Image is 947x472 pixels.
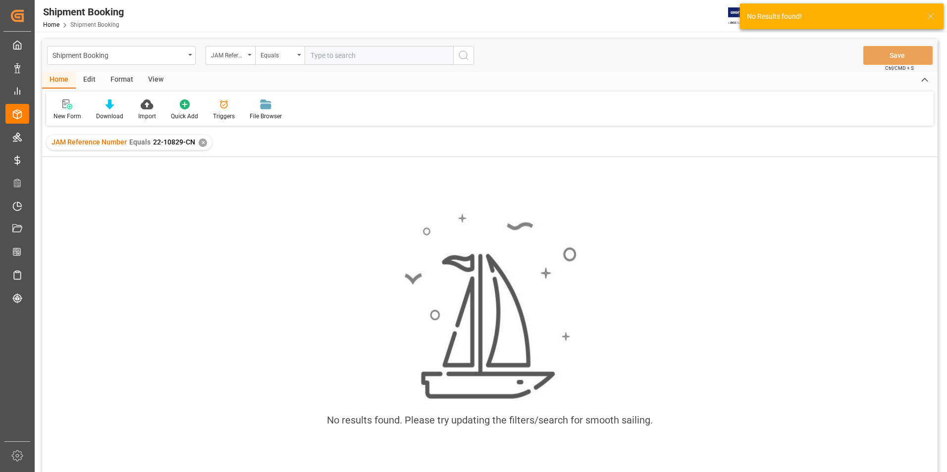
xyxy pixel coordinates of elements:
[206,46,255,65] button: open menu
[199,139,207,147] div: ✕
[138,112,156,121] div: Import
[250,112,282,121] div: File Browser
[305,46,453,65] input: Type to search
[327,413,653,427] div: No results found. Please try updating the filters/search for smooth sailing.
[171,112,198,121] div: Quick Add
[261,48,294,60] div: Equals
[747,11,917,22] div: No Results found!
[43,21,59,28] a: Home
[863,46,933,65] button: Save
[43,4,124,19] div: Shipment Booking
[213,112,235,121] div: Triggers
[76,72,103,89] div: Edit
[255,46,305,65] button: open menu
[153,138,195,146] span: 22-10829-CN
[96,112,123,121] div: Download
[129,138,151,146] span: Equals
[728,7,762,25] img: Exertis%20JAM%20-%20Email%20Logo.jpg_1722504956.jpg
[885,64,914,72] span: Ctrl/CMD + S
[53,48,185,61] div: Shipment Booking
[47,46,196,65] button: open menu
[103,72,141,89] div: Format
[52,138,127,146] span: JAM Reference Number
[403,212,577,401] img: smooth_sailing.jpeg
[141,72,171,89] div: View
[453,46,474,65] button: search button
[53,112,81,121] div: New Form
[42,72,76,89] div: Home
[211,48,245,60] div: JAM Reference Number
